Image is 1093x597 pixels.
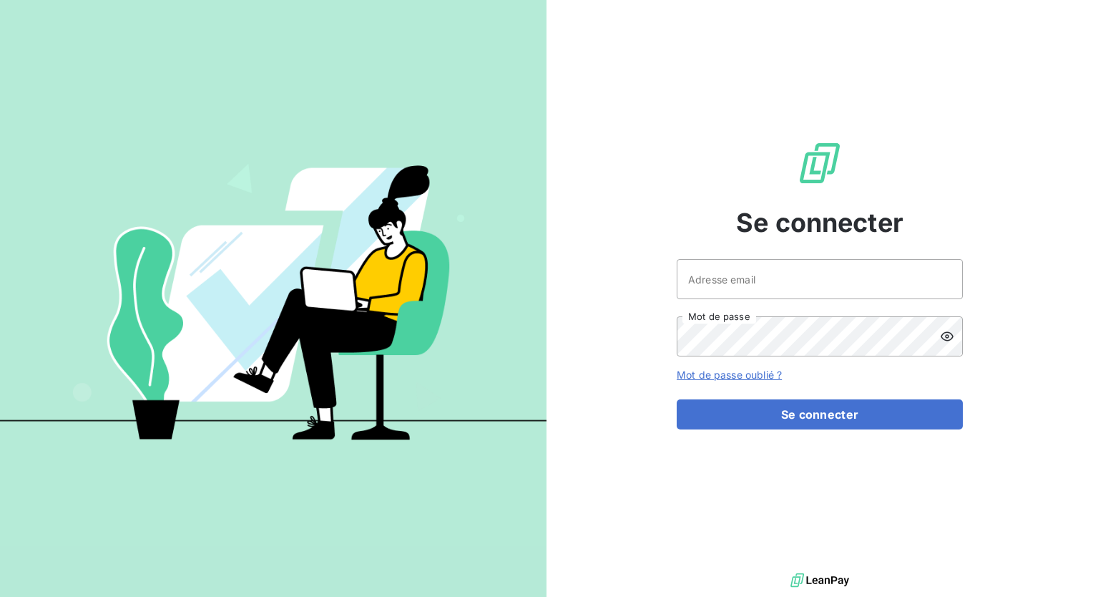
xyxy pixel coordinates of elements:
[790,570,849,591] img: logo
[677,369,782,381] a: Mot de passe oublié ?
[677,259,963,299] input: placeholder
[677,399,963,429] button: Se connecter
[797,140,843,186] img: Logo LeanPay
[736,203,903,242] span: Se connecter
